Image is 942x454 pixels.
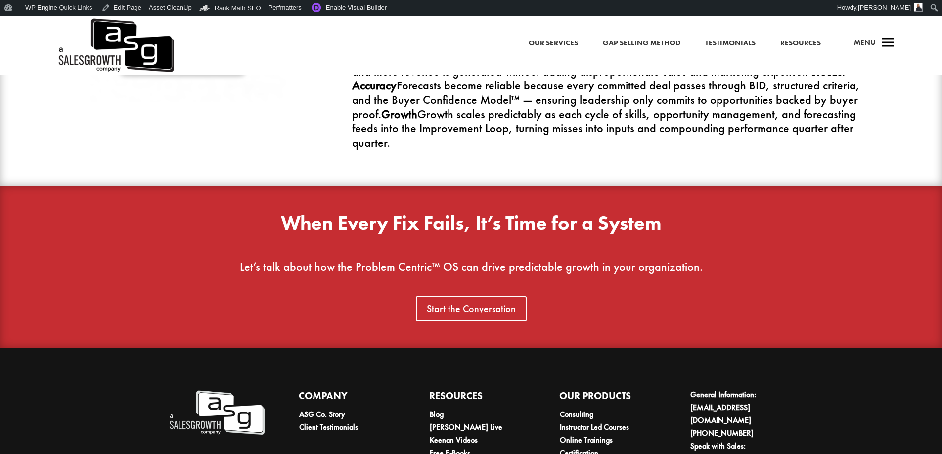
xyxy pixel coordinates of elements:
strong: Forecast Accuracy [352,64,845,93]
a: Blog [430,409,444,419]
a: [EMAIL_ADDRESS][DOMAIN_NAME] [690,402,751,425]
span: Menu [854,38,876,47]
a: Consulting [560,409,593,419]
span: a [878,34,898,53]
strong: Growth [381,106,417,122]
a: Our Services [529,37,578,50]
a: A Sales Growth Company Logo [57,16,174,75]
div: v 4.0.25 [28,16,48,24]
span: Rank Math SEO [215,4,261,12]
a: Client Testimonials [299,422,358,432]
div: Domain: [DOMAIN_NAME] [26,26,109,34]
div: Domain Overview [38,63,89,70]
h2: When Every Fix Fails, It’s Time for a System [70,213,872,238]
h4: Our Products [559,388,656,408]
a: Online Trainings [560,435,613,445]
div: Keywords by Traffic [109,63,167,70]
a: Start the Conversation [416,296,527,321]
h4: Company [299,388,395,408]
img: logo_orange.svg [16,16,24,24]
li: General Information: [690,388,786,427]
img: A Sales Growth Company [168,388,265,437]
h4: Resources [429,388,526,408]
a: Gap Selling Method [603,37,680,50]
img: website_grey.svg [16,26,24,34]
a: Instructor Led Courses [560,422,629,432]
img: ASG Co. Logo [57,16,174,75]
a: Keenan Videos [430,435,478,445]
img: tab_domain_overview_orange.svg [27,62,35,70]
a: Testimonials [705,37,756,50]
img: tab_keywords_by_traffic_grey.svg [98,62,106,70]
a: ASG Co. Story [299,409,345,419]
span: [PERSON_NAME] [858,4,911,11]
a: [PERSON_NAME] Live [430,422,502,432]
a: Resources [780,37,821,50]
p: Let’s talk about how the Problem Centric™ OS can drive predictable growth in your organization. [70,260,872,274]
a: [PHONE_NUMBER] [690,428,754,438]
